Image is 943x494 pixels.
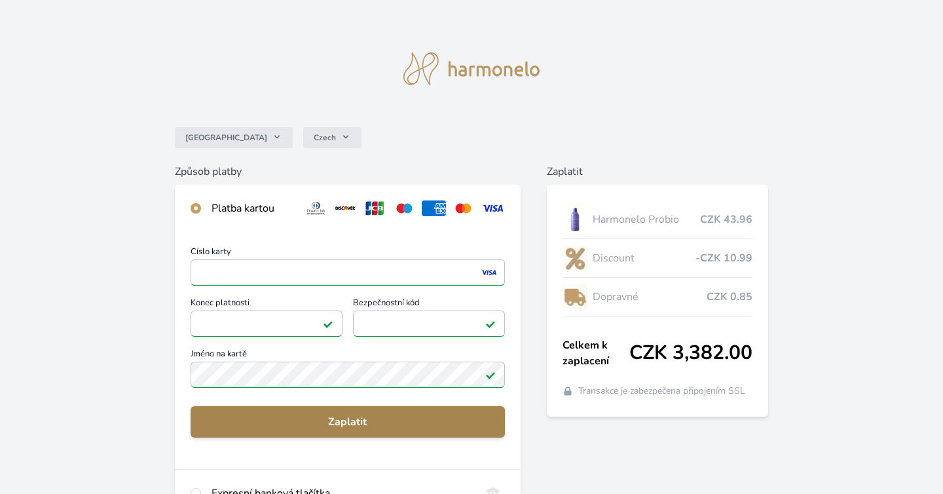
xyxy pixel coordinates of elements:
img: discover.svg [333,200,358,216]
span: CZK 3,382.00 [629,341,752,365]
img: visa.svg [481,200,505,216]
img: Platné pole [485,318,496,329]
img: maestro.svg [392,200,416,216]
h6: Zaplatit [547,164,769,180]
span: [GEOGRAPHIC_DATA] [185,132,267,143]
img: discount-lo.png [563,242,587,275]
img: jcb.svg [363,200,387,216]
span: -CZK 10.99 [695,250,752,266]
span: Harmonelo Probio [593,212,701,227]
span: Transakce je zabezpečena připojením SSL [578,385,745,398]
span: Zaplatit [201,414,494,430]
img: amex.svg [422,200,446,216]
span: Dopravné [593,289,707,305]
button: [GEOGRAPHIC_DATA] [175,127,293,148]
span: Číslo karty [191,248,505,259]
iframe: Iframe pro číslo karty [196,263,499,282]
img: visa [480,267,498,278]
span: Bezpečnostní kód [353,299,505,311]
span: Celkem k zaplacení [563,337,630,369]
h6: Způsob platby [175,164,521,180]
span: Jméno na kartě [191,350,505,362]
span: CZK 0.85 [707,289,752,305]
input: Jméno na kartěPlatné pole [191,362,505,388]
button: Czech [303,127,361,148]
iframe: Iframe pro bezpečnostní kód [359,314,499,333]
span: Czech [314,132,336,143]
button: Zaplatit [191,406,505,438]
iframe: Iframe pro datum vypršení platnosti [196,314,337,333]
div: Platba kartou [212,200,294,216]
img: Platné pole [485,370,496,380]
img: Platné pole [323,318,333,329]
img: diners.svg [304,200,328,216]
img: delivery-lo.png [563,280,587,313]
img: logo.svg [403,52,540,85]
img: mc.svg [451,200,475,216]
img: CLEAN_PROBIO_se_stinem_x-lo.jpg [563,203,587,236]
span: CZK 43.96 [700,212,752,227]
span: Konec platnosti [191,299,342,311]
span: Discount [593,250,696,266]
